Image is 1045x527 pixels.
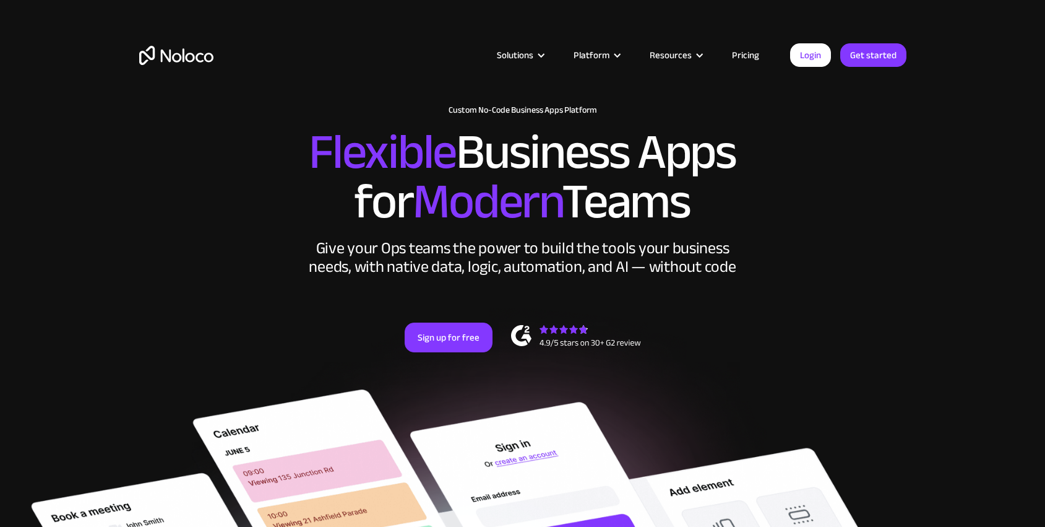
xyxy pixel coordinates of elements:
[650,47,692,63] div: Resources
[306,239,739,276] div: Give your Ops teams the power to build the tools your business needs, with native data, logic, au...
[574,47,609,63] div: Platform
[634,47,716,63] div: Resources
[558,47,634,63] div: Platform
[405,323,492,352] a: Sign up for free
[139,46,213,65] a: home
[840,43,906,67] a: Get started
[481,47,558,63] div: Solutions
[790,43,831,67] a: Login
[309,106,456,198] span: Flexible
[413,155,562,248] span: Modern
[497,47,533,63] div: Solutions
[139,128,906,227] h2: Business Apps for Teams
[716,47,775,63] a: Pricing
